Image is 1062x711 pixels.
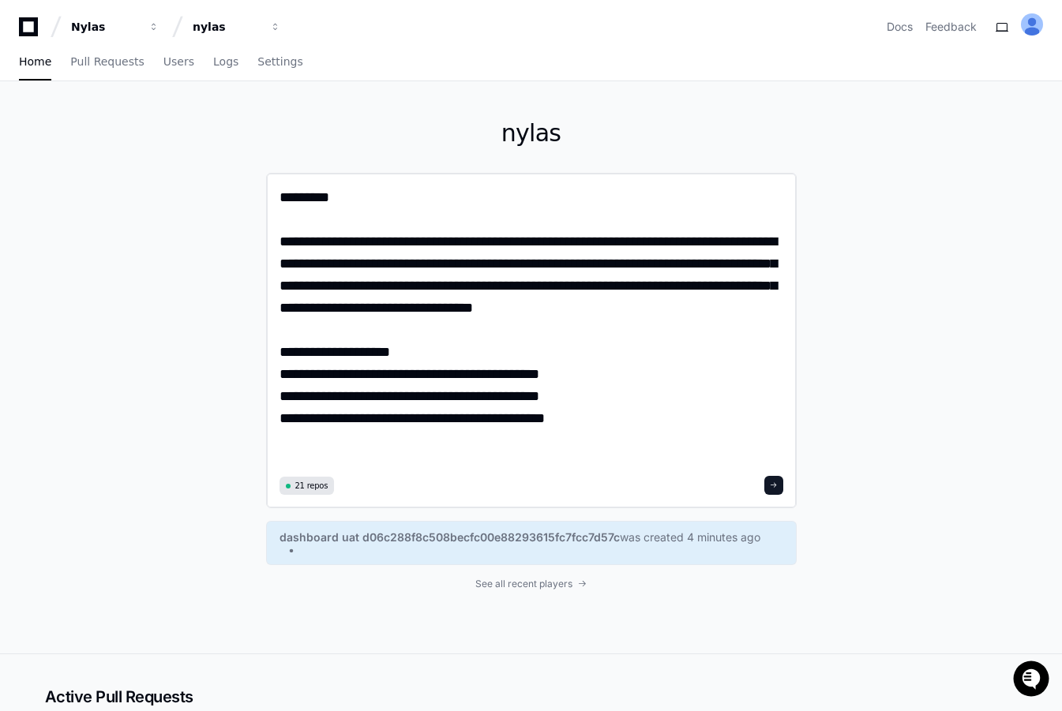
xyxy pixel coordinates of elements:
span: Home [19,57,51,66]
button: Feedback [925,19,977,35]
div: nylas [193,19,261,35]
span: Users [163,57,194,66]
img: ALV-UjU-Uivu_cc8zlDcn2c9MNEgVYayUocKx0gHV_Yy_SMunaAAd7JZxK5fgww1Mi-cdUJK5q-hvUHnPErhbMG5W0ta4bF9-... [1021,13,1043,36]
img: PlayerZero [16,16,47,47]
div: Welcome [16,63,287,88]
span: Pylon [157,166,191,178]
a: Settings [257,44,302,80]
span: See all recent players [475,578,572,590]
div: Start new chat [54,118,259,133]
span: Settings [257,57,302,66]
div: We're available if you need us! [54,133,200,146]
a: Docs [887,19,913,35]
button: nylas [186,13,287,41]
a: Home [19,44,51,80]
a: Powered byPylon [111,165,191,178]
span: 21 repos [295,480,328,492]
button: Start new chat [268,122,287,141]
h2: Active Pull Requests [45,686,1018,708]
a: dashboard uat d06c288f8c508becfc00e88293615fc7fcc7d57cwas created 4 minutes ago [280,530,783,556]
iframe: Open customer support [1011,659,1054,702]
span: Logs [213,57,238,66]
span: dashboard uat d06c288f8c508becfc00e88293615fc7fcc7d57c [280,530,620,545]
h1: nylas [266,119,797,148]
a: See all recent players [266,578,797,590]
a: Pull Requests [70,44,144,80]
button: Nylas [65,13,166,41]
img: 1736555170064-99ba0984-63c1-480f-8ee9-699278ef63ed [16,118,44,146]
a: Users [163,44,194,80]
a: Logs [213,44,238,80]
span: Pull Requests [70,57,144,66]
div: Nylas [71,19,139,35]
span: was created 4 minutes ago [620,530,760,545]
